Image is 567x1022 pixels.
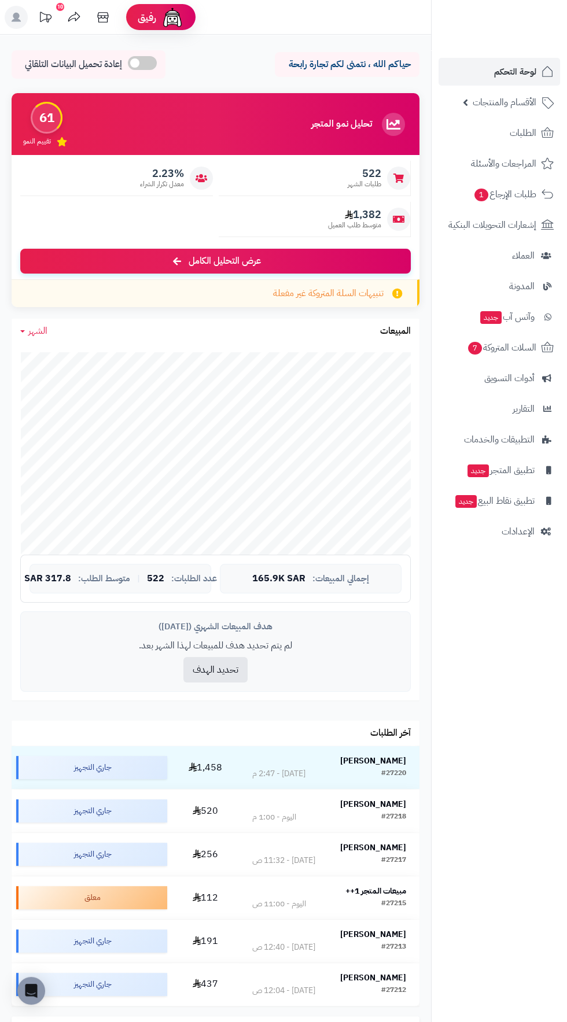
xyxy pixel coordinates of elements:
[28,324,47,338] span: الشهر
[439,426,560,453] a: التطبيقات والخدمات
[252,574,305,584] span: 165.9K SAR
[20,324,47,338] a: الشهر
[172,876,239,919] td: 112
[381,855,406,866] div: #27217
[20,249,411,274] a: عرض التحليل الكامل
[340,842,406,854] strong: [PERSON_NAME]
[16,929,167,953] div: جاري التجهيز
[328,208,381,221] span: 1,382
[340,798,406,810] strong: [PERSON_NAME]
[56,3,64,11] div: 10
[474,189,489,202] span: 1
[183,657,248,682] button: تحديد الهدف
[252,855,315,866] div: [DATE] - 11:32 ص
[252,942,315,953] div: [DATE] - 12:40 ص
[381,811,406,823] div: #27218
[311,119,372,130] h3: تحليل نمو المتجر
[467,340,536,356] span: السلات المتروكة
[439,395,560,423] a: التقارير
[381,768,406,780] div: #27220
[172,963,239,1006] td: 437
[380,326,411,337] h3: المبيعات
[252,768,305,780] div: [DATE] - 2:47 م
[283,58,411,71] p: حياكم الله ، نتمنى لكم تجارة رابحة
[439,518,560,545] a: الإعدادات
[328,220,381,230] span: متوسط طلب العميل
[348,179,381,189] span: طلبات الشهر
[439,180,560,208] a: طلبات الإرجاع1
[252,985,315,997] div: [DATE] - 12:04 ص
[252,898,306,910] div: اليوم - 11:00 ص
[171,574,217,584] span: عدد الطلبات:
[439,334,560,361] a: السلات المتروكة7
[448,217,536,233] span: إشعارات التحويلات البنكية
[30,621,402,633] div: هدف المبيعات الشهري ([DATE])
[381,898,406,910] div: #27215
[16,973,167,996] div: جاري التجهيز
[454,493,535,509] span: تطبيق نقاط البيع
[439,456,560,484] a: تطبيق المتجرجديد
[147,574,164,584] span: 522
[189,254,261,268] span: عرض التحليل الكامل
[510,125,536,141] span: الطلبات
[464,431,535,448] span: التطبيقات والخدمات
[252,811,296,823] div: اليوم - 1:00 م
[23,136,51,146] span: تقييم النمو
[466,462,535,478] span: تطبيق المتجر
[488,27,556,51] img: logo-2.png
[480,311,502,324] span: جديد
[340,972,406,984] strong: [PERSON_NAME]
[473,186,536,202] span: طلبات الإرجاع
[161,6,184,29] img: ai-face.png
[513,401,535,417] span: التقارير
[25,58,122,71] span: إعادة تحميل البيانات التلقائي
[31,6,60,32] a: تحديثات المنصة
[16,756,167,779] div: جاري التجهيز
[439,303,560,331] a: وآتس آبجديد
[24,574,71,584] span: 317.8 SAR
[467,464,489,477] span: جديد
[439,242,560,270] a: العملاء
[381,985,406,997] div: #27212
[512,248,535,264] span: العملاء
[340,755,406,767] strong: [PERSON_NAME]
[345,885,406,897] strong: مبيعات المتجر 1++
[340,928,406,940] strong: [PERSON_NAME]
[30,639,402,652] p: لم يتم تحديد هدف للمبيعات لهذا الشهر بعد.
[439,119,560,147] a: الطلبات
[140,167,184,180] span: 2.23%
[140,179,184,189] span: معدل تكرار الشراء
[172,746,239,789] td: 1,458
[494,64,536,80] span: لوحة التحكم
[138,10,156,24] span: رفيق
[16,886,167,909] div: معلق
[473,94,536,110] span: الأقسام والمنتجات
[172,789,239,832] td: 520
[172,920,239,962] td: 191
[17,977,45,1005] div: Open Intercom Messenger
[381,942,406,953] div: #27213
[172,833,239,876] td: 256
[16,843,167,866] div: جاري التجهيز
[471,156,536,172] span: المراجعات والأسئلة
[439,58,560,86] a: لوحة التحكم
[348,167,381,180] span: 522
[312,574,369,584] span: إجمالي المبيعات:
[16,799,167,822] div: جاري التجهيز
[439,211,560,239] a: إشعارات التحويلات البنكية
[370,728,411,739] h3: آخر الطلبات
[479,309,535,325] span: وآتس آب
[273,287,384,300] span: تنبيهات السلة المتروكة غير مفعلة
[78,574,130,584] span: متوسط الطلب:
[439,150,560,178] a: المراجعات والأسئلة
[137,574,140,583] span: |
[439,487,560,515] a: تطبيق نقاط البيعجديد
[509,278,535,294] span: المدونة
[439,364,560,392] a: أدوات التسويق
[455,495,477,508] span: جديد
[484,370,535,386] span: أدوات التسويق
[502,523,535,540] span: الإعدادات
[439,272,560,300] a: المدونة
[468,342,483,355] span: 7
